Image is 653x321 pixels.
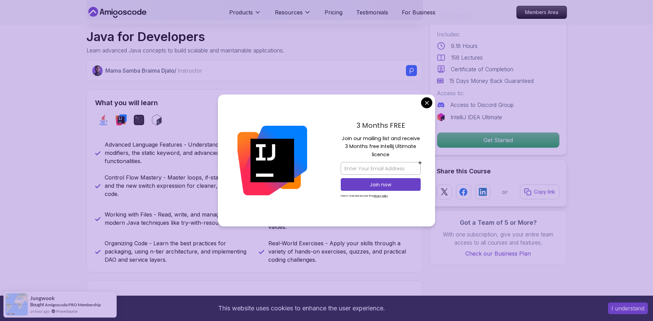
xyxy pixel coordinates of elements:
img: jetbrains logo [437,113,445,121]
p: or [502,188,508,196]
div: This website uses cookies to enhance the user experience. [5,301,598,316]
p: Advanced Language Features - Understand access modifiers, the static keyword, and advanced method... [105,140,250,165]
img: provesource social proof notification image [5,293,28,316]
h2: Share this Course [437,166,560,176]
img: intellij logo [116,114,127,125]
a: Members Area [516,6,567,19]
img: terminal logo [133,114,144,125]
p: Real-World Exercises - Apply your skills through a variety of hands-on exercises, quizzes, and pr... [268,239,414,264]
p: Certificate of Completion [451,65,513,73]
a: Pricing [325,8,342,16]
p: Working with Files - Read, write, and manage files using modern Java techniques like try-with-res... [105,210,250,227]
p: Access to: [437,89,560,97]
p: Resources [275,8,303,16]
p: 9.18 Hours [451,42,478,50]
button: Accept cookies [608,303,648,314]
img: Nelson Djalo [92,65,103,76]
p: Organizing Code - Learn the best practices for packaging, using n-tier architecture, and implemen... [105,239,250,264]
span: Instructor [178,67,202,74]
p: Products [229,8,253,16]
img: bash logo [151,114,162,125]
a: Testimonials [356,8,388,16]
a: Check our Business Plan [437,249,560,258]
p: Copy link [534,188,555,195]
span: Bought [30,302,44,307]
p: Members Area [517,6,567,18]
span: an hour ago [30,308,49,314]
a: For Business [402,8,435,16]
button: Products [229,8,261,22]
button: Resources [275,8,311,22]
img: java logo [98,114,109,125]
span: jungwook [30,295,55,301]
h2: What you will learn [95,98,414,108]
p: 158 Lectures [451,53,483,62]
p: Learn advanced Java concepts to build scalable and maintainable applications. [86,46,284,54]
p: 15 Days Money Back Guaranteed [449,77,534,85]
p: Get Started [437,133,559,148]
a: Amigoscode PRO Membership [45,302,101,307]
p: Includes: [437,30,560,38]
p: Mama Samba Braima Djalo / [105,66,202,75]
button: Get Started [437,132,560,148]
h1: Java for Developers [86,30,284,44]
a: ProveSource [56,308,78,314]
p: With one subscription, give your entire team access to all courses and features. [437,230,560,247]
button: Copy link [520,184,560,199]
h3: Got a Team of 5 or More? [437,218,560,227]
p: Access to Discord Group [451,101,514,109]
p: Control Flow Mastery - Master loops, if-statements, and the new switch expression for cleaner, ef... [105,173,250,198]
p: IntelliJ IDEA Ultimate [451,113,502,121]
